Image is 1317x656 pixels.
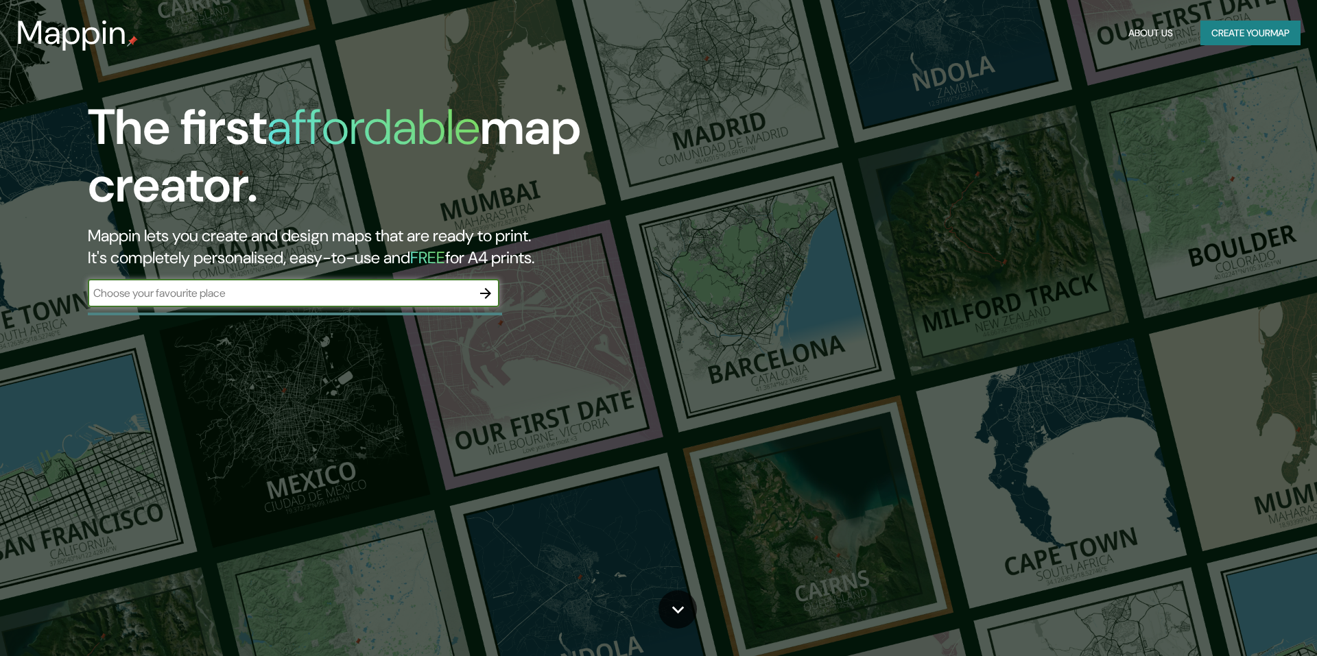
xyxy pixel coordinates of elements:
h5: FREE [410,247,445,268]
button: About Us [1123,21,1178,46]
input: Choose your favourite place [88,285,472,301]
h1: The first map creator. [88,99,746,225]
h3: Mappin [16,14,127,52]
img: mappin-pin [127,36,138,47]
button: Create yourmap [1200,21,1301,46]
h2: Mappin lets you create and design maps that are ready to print. It's completely personalised, eas... [88,225,746,269]
h1: affordable [267,95,480,159]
